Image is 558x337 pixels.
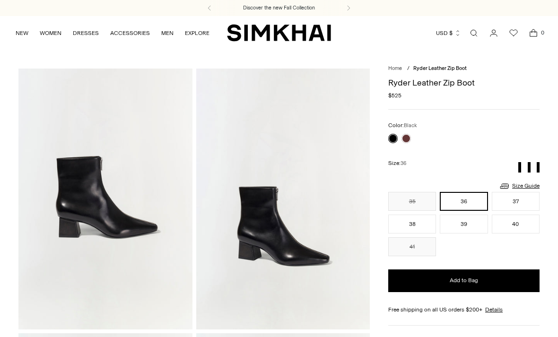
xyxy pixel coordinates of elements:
[388,121,417,130] label: Color:
[161,23,174,43] a: MEN
[538,28,547,37] span: 0
[504,24,523,43] a: Wishlist
[388,91,401,100] span: $525
[450,277,478,285] span: Add to Bag
[464,24,483,43] a: Open search modal
[401,160,406,166] span: 36
[524,24,543,43] a: Open cart modal
[185,23,209,43] a: EXPLORE
[499,180,540,192] a: Size Guide
[413,65,467,71] span: Ryder Leather Zip Boot
[388,65,402,71] a: Home
[436,23,461,43] button: USD $
[492,215,540,233] button: 40
[388,65,540,73] nav: breadcrumbs
[196,69,370,329] img: Ryder Leather Zip Boot
[404,122,417,129] span: Black
[388,305,540,314] div: Free shipping on all US orders $200+
[18,69,192,329] img: Ryder Leather Zip Boot
[484,24,503,43] a: Go to the account page
[440,215,488,233] button: 39
[407,65,410,73] div: /
[388,192,436,211] button: 35
[243,4,315,12] a: Discover the new Fall Collection
[388,215,436,233] button: 38
[388,237,436,256] button: 41
[40,23,61,43] a: WOMEN
[440,192,488,211] button: 36
[110,23,150,43] a: ACCESSORIES
[492,192,540,211] button: 37
[73,23,99,43] a: DRESSES
[388,269,540,292] button: Add to Bag
[16,23,28,43] a: NEW
[388,78,540,87] h1: Ryder Leather Zip Boot
[388,159,406,168] label: Size:
[485,305,503,314] a: Details
[227,24,331,42] a: SIMKHAI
